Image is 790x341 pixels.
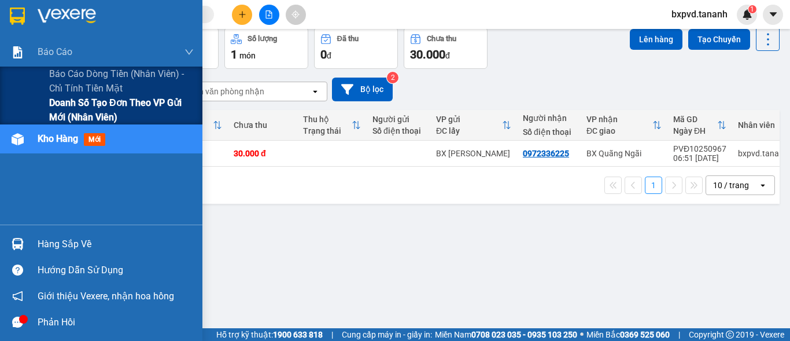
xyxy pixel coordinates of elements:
span: Miền Nam [435,328,577,341]
span: Báo cáo dòng tiền (nhân viên) - chỉ tính tiền mặt [49,67,194,96]
svg: open [311,87,320,96]
span: question-circle [12,265,23,276]
div: Số điện thoại [523,127,575,137]
th: Toggle SortBy [430,110,517,141]
div: 06:51 [DATE] [673,153,726,163]
div: Nhân viên [738,120,788,130]
strong: 1900 633 818 [273,330,323,339]
span: message [12,317,23,328]
span: | [678,328,680,341]
div: Ngày ĐH [673,126,717,135]
div: Số điện thoại [372,126,424,135]
div: Chọn văn phòng nhận [184,86,264,97]
sup: 1 [748,5,756,13]
span: Báo cáo [38,45,72,59]
div: Hướng dẫn sử dụng [38,262,194,279]
div: Đã thu [337,35,359,43]
span: mới [84,133,105,146]
div: Người nhận [523,113,575,123]
span: Miền Bắc [586,328,670,341]
div: Người gửi [372,115,424,124]
span: đ [445,51,450,60]
span: notification [12,291,23,302]
strong: 0369 525 060 [620,330,670,339]
div: Mã GD [673,115,717,124]
div: Phản hồi [38,314,194,331]
div: ĐC lấy [436,126,502,135]
th: Toggle SortBy [297,110,367,141]
sup: 2 [387,72,398,83]
span: Doanh số tạo đơn theo VP gửi mới (nhân viên) [49,96,194,124]
div: VP nhận [586,115,652,124]
div: Trạng thái [303,126,352,135]
th: Toggle SortBy [581,110,667,141]
span: file-add [265,10,273,19]
div: PVĐ10250967 [673,144,726,153]
button: 1 [645,177,662,194]
div: ĐC giao [586,126,652,135]
div: Hàng sắp về [38,236,194,253]
img: logo-vxr [10,8,25,25]
div: BX Quãng Ngãi [586,149,662,158]
button: Bộ lọc [332,78,393,101]
span: bxpvd.tananh [662,7,737,21]
span: món [239,51,256,60]
span: 1 [750,5,754,13]
span: Kho hàng [38,133,78,144]
button: Đã thu0đ [314,27,398,69]
span: caret-down [768,9,778,20]
span: Hỗ trợ kỹ thuật: [216,328,323,341]
span: | [331,328,333,341]
button: aim [286,5,306,25]
span: đ [327,51,331,60]
button: Tạo Chuyến [688,29,750,50]
button: plus [232,5,252,25]
div: VP gửi [436,115,502,124]
span: copyright [726,331,734,339]
div: 10 / trang [713,179,749,191]
div: bxpvd.tananh [738,149,788,158]
div: Số lượng [248,35,277,43]
span: aim [291,10,300,19]
img: solution-icon [12,46,24,58]
span: down [184,47,194,57]
div: 0972336225 [523,149,569,158]
div: Chưa thu [234,120,291,130]
div: BX [PERSON_NAME] [436,149,511,158]
button: Lên hàng [630,29,682,50]
div: 30.000 đ [234,149,291,158]
svg: open [758,181,767,190]
th: Toggle SortBy [667,110,732,141]
button: caret-down [763,5,783,25]
button: Chưa thu30.000đ [404,27,488,69]
img: warehouse-icon [12,238,24,250]
span: Cung cấp máy in - giấy in: [342,328,432,341]
div: Chưa thu [427,35,456,43]
button: Số lượng1món [224,27,308,69]
span: Giới thiệu Vexere, nhận hoa hồng [38,289,174,303]
button: file-add [259,5,279,25]
span: 30.000 [410,47,445,61]
span: ⚪️ [580,332,584,337]
strong: 0708 023 035 - 0935 103 250 [471,330,577,339]
span: plus [238,10,246,19]
img: warehouse-icon [12,133,24,145]
img: icon-new-feature [742,9,752,20]
span: 0 [320,47,327,61]
div: Thu hộ [303,115,352,124]
span: 1 [231,47,237,61]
